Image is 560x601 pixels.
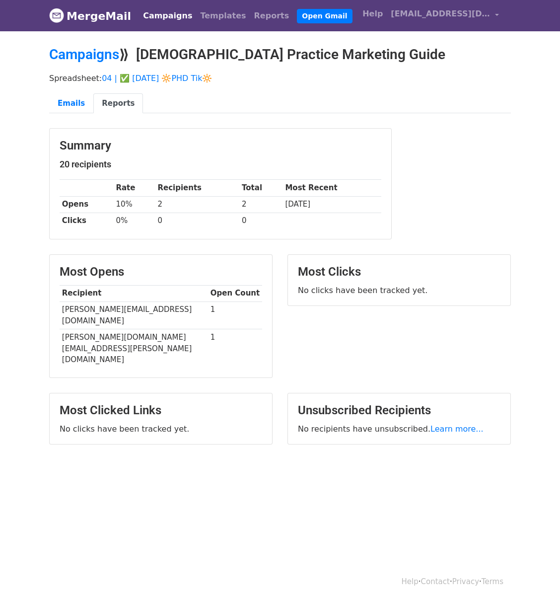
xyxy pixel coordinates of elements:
[239,213,282,229] td: 0
[297,9,352,23] a: Open Gmail
[421,577,450,586] a: Contact
[482,577,503,586] a: Terms
[60,424,262,434] p: No clicks have been tracked yet.
[102,74,212,83] a: 04 | ✅ [DATE] 🔆PHD Tik🔆
[250,6,293,26] a: Reports
[155,196,240,213] td: 2
[49,46,511,63] h2: ⟫ [DEMOGRAPHIC_DATA] Practice Marketing Guide
[60,139,381,153] h3: Summary
[358,4,387,24] a: Help
[298,424,500,434] p: No recipients have unsubscribed.
[60,285,208,301] th: Recipient
[49,5,131,26] a: MergeMail
[387,4,503,27] a: [EMAIL_ADDRESS][DOMAIN_NAME]
[239,196,282,213] td: 2
[49,93,93,114] a: Emails
[60,196,114,213] th: Opens
[155,180,240,196] th: Recipients
[49,46,119,63] a: Campaigns
[155,213,240,229] td: 0
[60,213,114,229] th: Clicks
[60,265,262,279] h3: Most Opens
[60,301,208,329] td: [PERSON_NAME][EMAIL_ADDRESS][DOMAIN_NAME]
[452,577,479,586] a: Privacy
[208,329,262,368] td: 1
[298,265,500,279] h3: Most Clicks
[208,285,262,301] th: Open Count
[49,73,511,83] p: Spreadsheet:
[60,159,381,170] h5: 20 recipients
[60,403,262,418] h3: Most Clicked Links
[114,213,155,229] td: 0%
[60,329,208,368] td: [PERSON_NAME][DOMAIN_NAME][EMAIL_ADDRESS][PERSON_NAME][DOMAIN_NAME]
[283,196,381,213] td: [DATE]
[114,180,155,196] th: Rate
[196,6,250,26] a: Templates
[298,403,500,418] h3: Unsubscribed Recipients
[239,180,282,196] th: Total
[93,93,143,114] a: Reports
[208,301,262,329] td: 1
[402,577,419,586] a: Help
[391,8,490,20] span: [EMAIL_ADDRESS][DOMAIN_NAME]
[114,196,155,213] td: 10%
[283,180,381,196] th: Most Recent
[139,6,196,26] a: Campaigns
[430,424,484,434] a: Learn more...
[298,285,500,296] p: No clicks have been tracked yet.
[49,8,64,23] img: MergeMail logo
